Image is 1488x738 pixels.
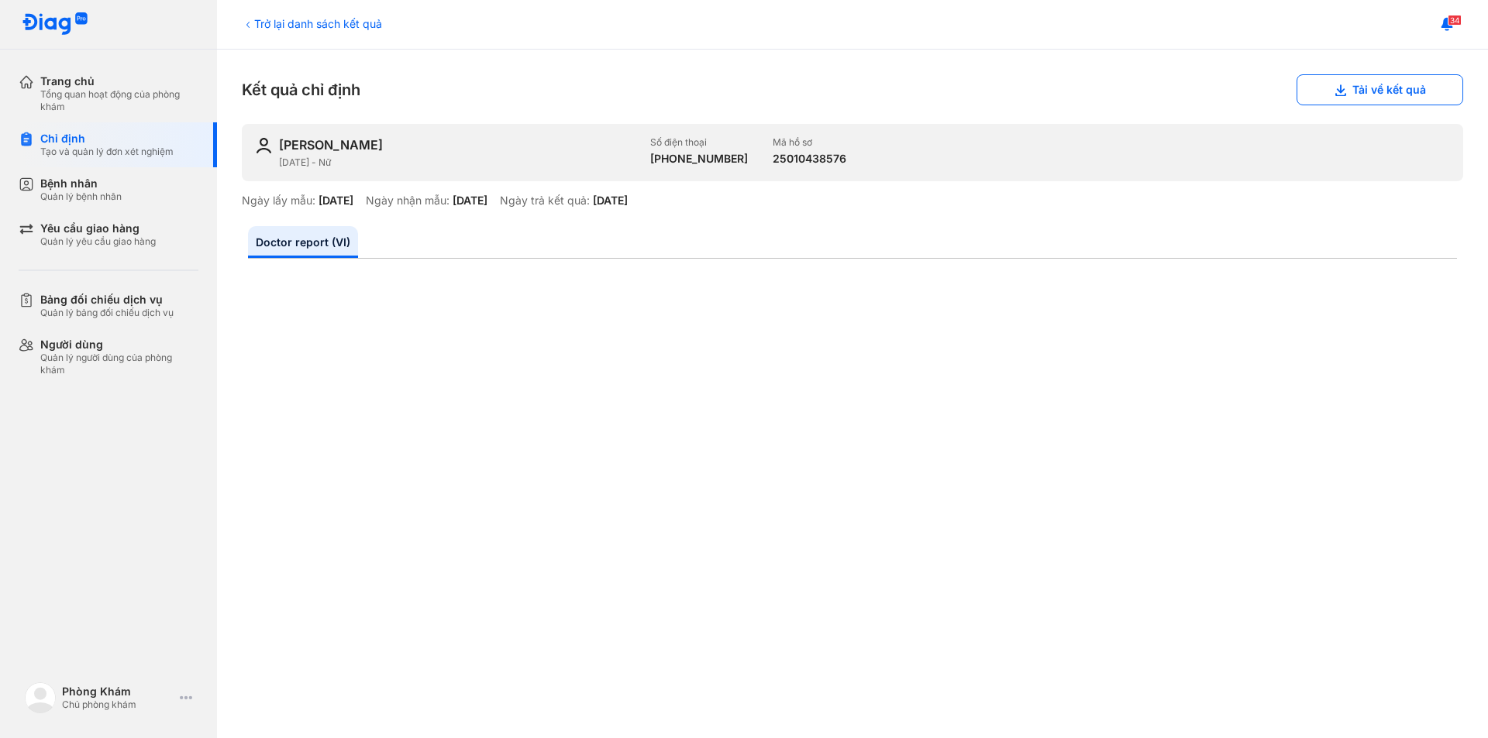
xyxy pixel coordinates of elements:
div: Bệnh nhân [40,177,122,191]
div: [DATE] [593,194,628,208]
img: logo [22,12,88,36]
div: Quản lý bảng đối chiếu dịch vụ [40,307,174,319]
div: Chủ phòng khám [62,699,174,711]
div: Yêu cầu giao hàng [40,221,156,235]
div: Phòng Khám [62,685,174,699]
span: 34 [1448,15,1462,26]
div: [DATE] [319,194,353,208]
div: Bảng đối chiếu dịch vụ [40,293,174,307]
div: Trang chủ [40,74,198,88]
div: Ngày nhận mẫu: [366,194,449,208]
div: Số điện thoại [650,136,748,149]
div: [PHONE_NUMBER] [650,152,748,166]
div: Người dùng [40,338,198,352]
div: Ngày trả kết quả: [500,194,590,208]
div: Ngày lấy mẫu: [242,194,315,208]
img: logo [25,682,56,713]
a: Doctor report (VI) [248,226,358,258]
div: Tạo và quản lý đơn xét nghiệm [40,146,174,158]
button: Tải về kết quả [1297,74,1463,105]
div: Trở lại danh sách kết quả [242,15,382,32]
div: Quản lý bệnh nhân [40,191,122,203]
div: Tổng quan hoạt động của phòng khám [40,88,198,113]
div: Quản lý người dùng của phòng khám [40,352,198,376]
div: Chỉ định [40,132,174,146]
img: user-icon [254,136,273,155]
div: [PERSON_NAME] [279,136,383,153]
div: Mã hồ sơ [773,136,846,149]
div: [DATE] [453,194,487,208]
div: [DATE] - Nữ [279,156,638,169]
div: 25010438576 [773,152,846,166]
div: Kết quả chỉ định [242,74,1463,105]
div: Quản lý yêu cầu giao hàng [40,235,156,248]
